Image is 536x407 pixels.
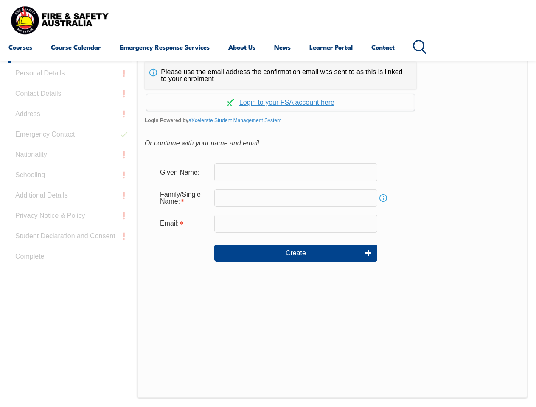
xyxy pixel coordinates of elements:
a: Learner Portal [309,37,353,57]
a: About Us [228,37,255,57]
button: Create [214,245,377,262]
div: Given Name: [153,164,214,180]
a: Course Calendar [51,37,101,57]
span: Login Powered by [145,114,520,127]
div: Please use the email address the confirmation email was sent to as this is linked to your enrolment [145,62,416,89]
a: Emergency Response Services [120,37,210,57]
div: Or continue with your name and email [145,137,520,150]
a: aXcelerate Student Management System [188,117,281,123]
a: Contact [371,37,395,57]
div: Email is required. [153,215,214,231]
a: Courses [8,37,32,57]
div: Family/Single Name is required. [153,187,214,209]
a: Info [377,192,389,204]
a: News [274,37,291,57]
img: Log in withaxcelerate [227,99,234,106]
